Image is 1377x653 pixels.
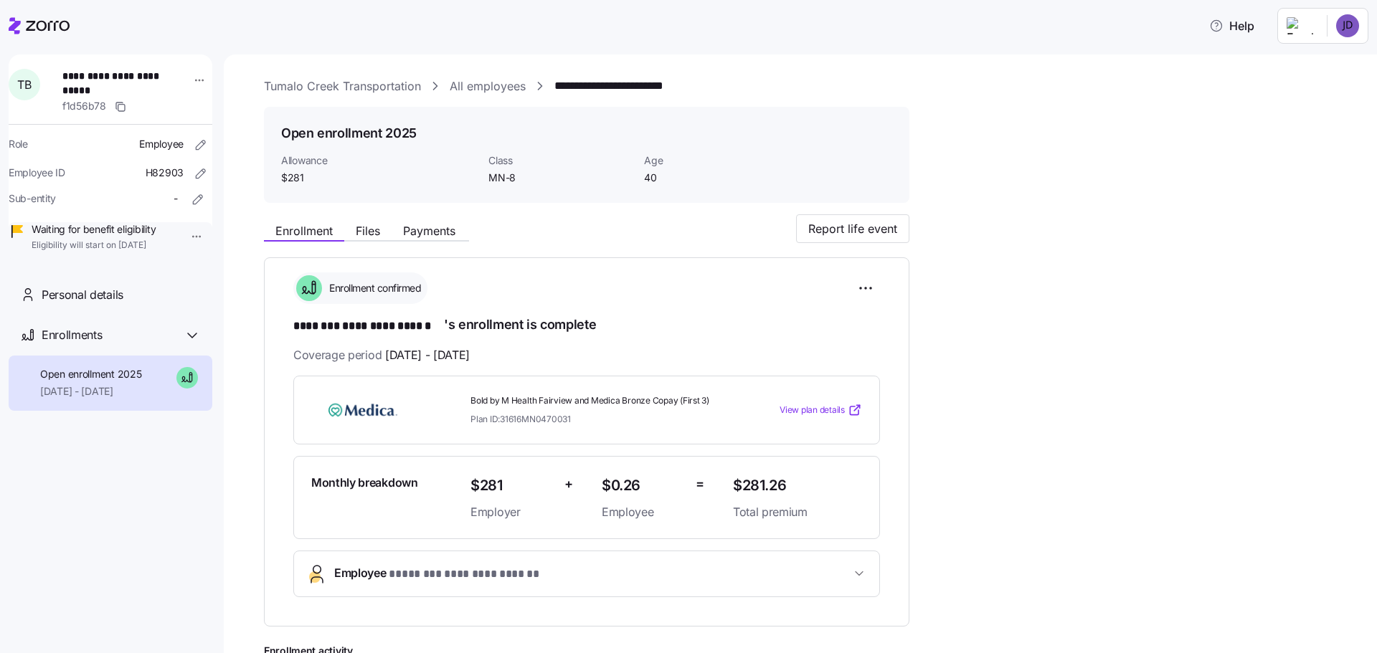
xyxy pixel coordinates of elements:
span: Files [356,225,380,237]
span: T B [17,79,31,90]
span: Monthly breakdown [311,474,418,492]
span: Enrollment [275,225,333,237]
span: - [174,191,178,206]
a: All employees [450,77,526,95]
span: Bold by M Health Fairview and Medica Bronze Copay (First 3) [470,395,721,407]
span: $281.26 [733,474,862,497]
span: [DATE] - [DATE] [40,384,141,399]
span: Eligibility will start on [DATE] [32,239,156,252]
span: $0.26 [602,474,684,497]
span: [DATE] - [DATE] [385,346,470,364]
button: Report life event [796,214,909,243]
span: View plan details [780,404,845,417]
span: + [564,474,573,495]
span: Employee [139,137,184,151]
button: Help [1198,11,1266,40]
span: Sub-entity [9,191,56,206]
span: Personal details [42,286,123,304]
span: Class [488,153,633,168]
a: Tumalo Creek Transportation [264,77,421,95]
span: f1d56b78 [62,99,106,113]
img: Medica [311,394,415,426]
img: 6e41b417d7f6a2e29315fb8ea7ce5f26 [1336,14,1359,37]
span: H82903 [146,166,184,180]
span: Help [1209,17,1254,34]
span: Plan ID: 31616MN0470031 [470,413,571,425]
span: Employer [470,503,553,521]
span: MN-8 [488,171,633,185]
span: Employee ID [9,166,65,180]
span: = [696,474,704,495]
h1: 's enrollment is complete [293,315,880,335]
span: Report life event [808,220,897,237]
span: Total premium [733,503,862,521]
span: Enrollment confirmed [325,281,421,295]
span: Waiting for benefit eligibility [32,222,156,237]
span: Employee [602,503,684,521]
span: Coverage period [293,346,470,364]
span: Allowance [281,153,477,168]
span: Role [9,137,28,151]
span: Enrollments [42,326,102,344]
span: Employee [334,564,544,583]
img: Employer logo [1287,17,1315,34]
span: $281 [281,171,477,185]
span: 40 [644,171,788,185]
span: Payments [403,225,455,237]
h1: Open enrollment 2025 [281,124,417,142]
span: Open enrollment 2025 [40,367,141,381]
a: View plan details [780,403,862,417]
span: Age [644,153,788,168]
span: $281 [470,474,553,497]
